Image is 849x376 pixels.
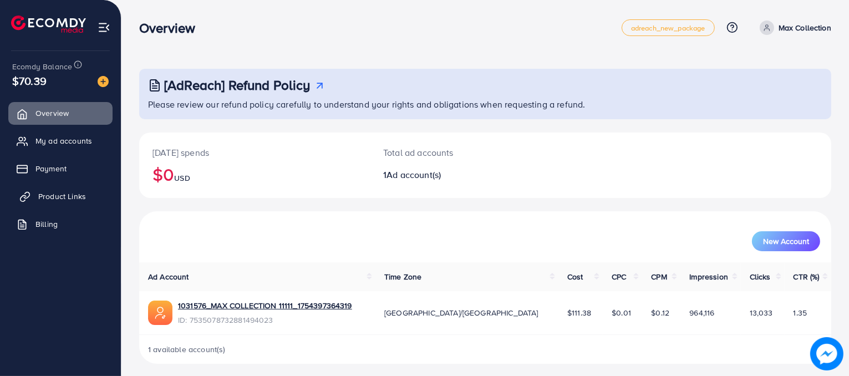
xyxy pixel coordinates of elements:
a: Billing [8,213,113,235]
span: 1.35 [794,307,807,318]
span: Ad Account [148,271,189,282]
p: Max Collection [779,21,831,34]
span: Overview [35,108,69,119]
button: New Account [752,231,820,251]
a: adreach_new_package [622,19,715,36]
span: $0.12 [651,307,669,318]
img: image [810,337,843,370]
span: $0.01 [612,307,631,318]
span: New Account [763,237,809,245]
a: Product Links [8,185,113,207]
span: [GEOGRAPHIC_DATA]/[GEOGRAPHIC_DATA] [384,307,538,318]
span: 13,033 [750,307,773,318]
img: logo [11,16,86,33]
span: My ad accounts [35,135,92,146]
span: adreach_new_package [631,24,705,32]
img: menu [98,21,110,34]
span: $70.39 [12,73,47,89]
span: Product Links [38,191,86,202]
span: Payment [35,163,67,174]
h3: Overview [139,20,204,36]
a: My ad accounts [8,130,113,152]
img: image [98,76,109,87]
h3: [AdReach] Refund Policy [164,77,311,93]
span: Ad account(s) [387,169,441,181]
span: Impression [689,271,728,282]
span: CTR (%) [794,271,820,282]
span: Billing [35,219,58,230]
span: 1 available account(s) [148,344,226,355]
h2: 1 [383,170,530,180]
span: CPC [612,271,626,282]
span: CPM [651,271,667,282]
span: Clicks [750,271,771,282]
a: Max Collection [755,21,831,35]
a: 1031576_MAX COLLECTION 11111_1754397364319 [178,300,352,311]
a: Payment [8,157,113,180]
img: ic-ads-acc.e4c84228.svg [148,301,172,325]
h2: $0 [152,164,357,185]
span: ID: 7535078732881494023 [178,314,352,326]
p: Please review our refund policy carefully to understand your rights and obligations when requesti... [148,98,825,111]
span: $111.38 [567,307,591,318]
span: Ecomdy Balance [12,61,72,72]
p: Total ad accounts [383,146,530,159]
span: Cost [567,271,583,282]
span: Time Zone [384,271,421,282]
span: USD [174,172,190,184]
span: 964,116 [689,307,714,318]
p: [DATE] spends [152,146,357,159]
a: Overview [8,102,113,124]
